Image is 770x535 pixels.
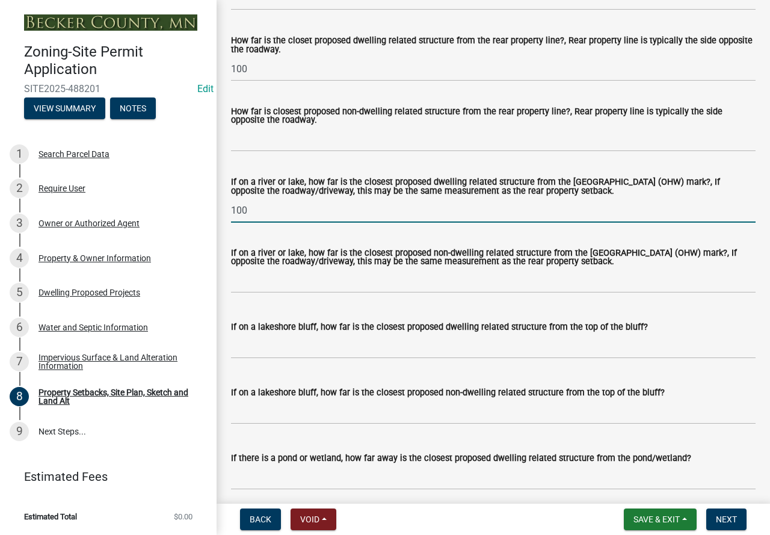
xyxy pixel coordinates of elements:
[24,83,192,94] span: SITE2025-488201
[10,422,29,441] div: 9
[633,515,680,524] span: Save & Exit
[24,104,105,114] wm-modal-confirm: Summary
[24,513,77,521] span: Estimated Total
[38,150,109,158] div: Search Parcel Data
[24,14,197,31] img: Becker County, Minnesota
[250,515,271,524] span: Back
[10,387,29,406] div: 8
[24,97,105,119] button: View Summary
[10,179,29,198] div: 2
[231,249,756,267] label: If on a river or lake, how far is the closest proposed non-dwelling related structure from the [G...
[24,43,207,78] h4: Zoning-Site Permit Application
[10,214,29,233] div: 3
[174,513,192,521] span: $0.00
[291,509,336,530] button: Void
[38,219,140,227] div: Owner or Authorized Agent
[10,352,29,371] div: 7
[300,515,319,524] span: Void
[110,104,156,114] wm-modal-confirm: Notes
[231,37,756,54] label: How far is the closet proposed dwelling related structure from the rear property line?, Rear prop...
[38,254,151,262] div: Property & Owner Information
[10,249,29,268] div: 4
[38,184,85,193] div: Require User
[38,288,140,297] div: Dwelling Proposed Projects
[706,509,747,530] button: Next
[716,515,737,524] span: Next
[240,509,281,530] button: Back
[197,83,214,94] a: Edit
[231,178,756,196] label: If on a river or lake, how far is the closest proposed dwelling related structure from the [GEOGR...
[38,388,197,405] div: Property Setbacks, Site Plan, Sketch and Land Alt
[10,283,29,302] div: 5
[231,108,756,125] label: How far is closest proposed non-dwelling related structure from the rear property line?, Rear pro...
[197,83,214,94] wm-modal-confirm: Edit Application Number
[231,323,648,332] label: If on a lakeshore bluff, how far is the closest proposed dwelling related structure from the top ...
[10,465,197,489] a: Estimated Fees
[38,353,197,370] div: Impervious Surface & Land Alteration Information
[10,318,29,337] div: 6
[624,509,697,530] button: Save & Exit
[38,323,148,332] div: Water and Septic Information
[10,144,29,164] div: 1
[231,454,691,463] label: If there is a pond or wetland, how far away is the closest proposed dwelling related structure fr...
[110,97,156,119] button: Notes
[231,389,665,397] label: If on a lakeshore bluff, how far is the closest proposed non-dwelling related structure from the ...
